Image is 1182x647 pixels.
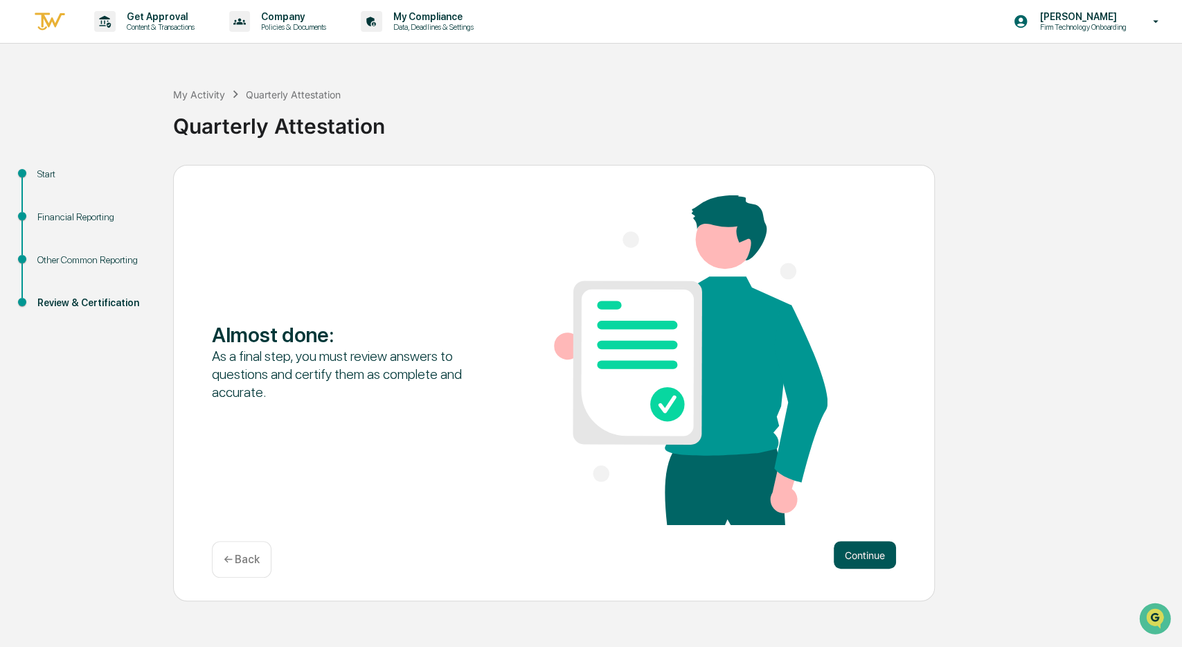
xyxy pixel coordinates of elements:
p: [PERSON_NAME] [1028,11,1133,22]
p: Data, Deadlines & Settings [382,22,481,32]
img: 1746055101610-c473b297-6a78-478c-a979-82029cc54cd1 [14,64,39,89]
p: Get Approval [116,11,202,22]
p: ← Back [224,553,260,566]
a: 🖐️Preclearance [8,127,95,152]
div: Financial Reporting [37,210,151,224]
div: We're available if you need us! [47,78,175,89]
div: Start [37,167,151,181]
img: logo [33,10,66,33]
div: As a final step, you must review answers to questions and certify them as complete and accurate. [212,347,485,401]
span: Pylon [138,193,168,203]
p: My Compliance [382,11,481,22]
span: Data Lookup [28,159,87,172]
span: Attestations [114,132,172,146]
div: Quarterly Attestation [246,89,341,100]
div: 🔎 [14,160,25,171]
button: Start new chat [235,68,252,85]
iframe: Open customer support [1138,601,1175,639]
p: Content & Transactions [116,22,202,32]
a: Powered byPylon [98,192,168,203]
p: Firm Technology Onboarding [1028,22,1133,32]
span: Preclearance [28,132,89,146]
p: Company [250,11,333,22]
div: 🖐️ [14,134,25,145]
button: Continue [834,541,896,569]
div: My Activity [173,89,225,100]
a: 🔎Data Lookup [8,153,93,178]
p: Policies & Documents [250,22,333,32]
div: Start new chat [47,64,227,78]
img: Almost done [554,195,827,525]
a: 🗄️Attestations [95,127,177,152]
div: 🗄️ [100,134,111,145]
div: Almost done : [212,322,485,347]
div: Other Common Reporting [37,253,151,267]
div: Review & Certification [37,296,151,310]
div: Quarterly Attestation [173,103,1175,139]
